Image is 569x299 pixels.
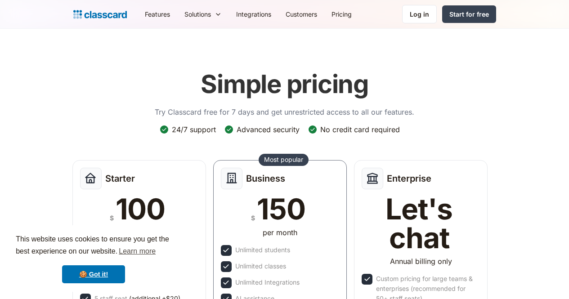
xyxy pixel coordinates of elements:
div: 24/7 support [172,125,216,134]
h2: Starter [105,173,135,184]
div: per month [263,227,297,238]
div: Advanced security [237,125,300,134]
h1: Simple pricing [201,69,368,99]
div: Solutions [177,4,229,24]
div: Solutions [184,9,211,19]
h2: Business [246,173,285,184]
span: This website uses cookies to ensure you get the best experience on our website. [16,234,171,258]
a: Log in [402,5,437,23]
div: Annual billing only [390,256,452,267]
a: dismiss cookie message [62,265,125,283]
p: Try Classcard free for 7 days and get unrestricted access to all our features. [155,107,414,117]
div: $ [251,212,255,223]
a: Integrations [229,4,278,24]
div: Let's chat [362,195,476,252]
div: 100 [116,195,165,223]
div: Unlimited classes [235,261,286,271]
div: $ [110,212,114,223]
div: Unlimited Integrations [235,277,300,287]
div: Most popular [264,155,303,164]
a: Pricing [324,4,359,24]
div: Log in [410,9,429,19]
div: Unlimited students [235,245,290,255]
div: cookieconsent [7,225,180,292]
a: Features [138,4,177,24]
a: Start for free [442,5,496,23]
div: No credit card required [320,125,400,134]
a: home [73,8,127,21]
div: Start for free [449,9,489,19]
a: Customers [278,4,324,24]
h2: Enterprise [387,173,431,184]
div: 150 [257,195,305,223]
a: learn more about cookies [117,245,157,258]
